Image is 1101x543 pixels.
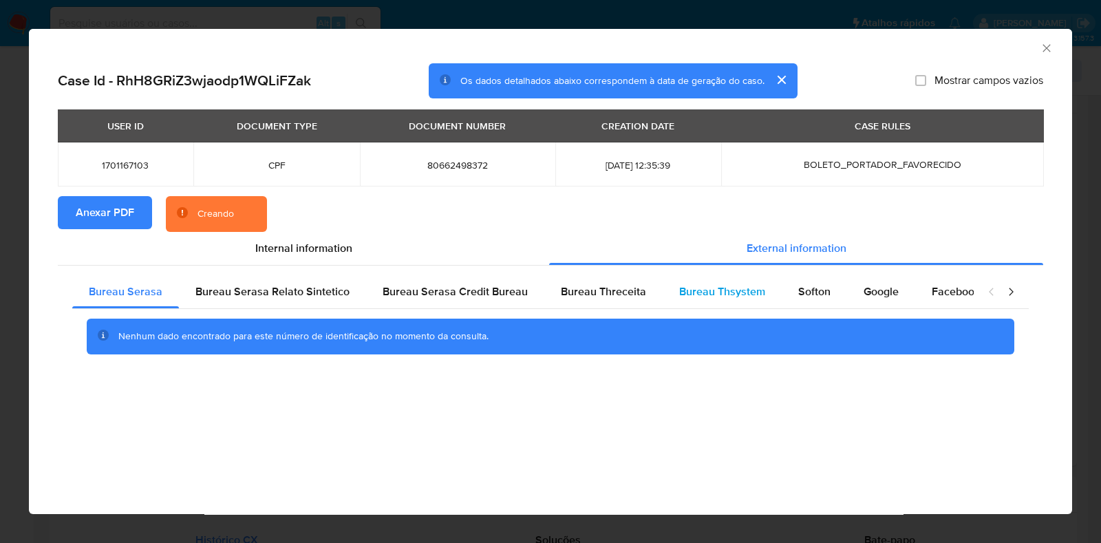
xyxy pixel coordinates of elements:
[846,114,919,138] div: CASE RULES
[228,114,325,138] div: DOCUMENT TYPE
[460,74,765,87] span: Os dados detalhados abaixo correspondem à data de geração do caso.
[383,284,528,299] span: Bureau Serasa Credit Bureau
[376,159,538,171] span: 80662498372
[798,284,831,299] span: Softon
[58,72,311,89] h2: Case Id - RhH8GRiZ3wjaodp1WQLiFZak
[74,159,177,171] span: 1701167103
[72,275,974,308] div: Detailed external info
[765,63,798,96] button: cerrar
[561,284,646,299] span: Bureau Threceita
[572,159,705,171] span: [DATE] 12:35:39
[210,159,344,171] span: CPF
[118,329,489,343] span: Nenhum dado encontrado para este número de identificação no momento da consulta.
[76,198,134,228] span: Anexar PDF
[804,158,961,171] span: BOLETO_PORTADOR_FAVORECIDO
[197,207,234,221] div: Creando
[934,74,1043,87] span: Mostrar campos vazios
[58,232,1043,265] div: Detailed info
[864,284,899,299] span: Google
[932,284,980,299] span: Facebook
[195,284,350,299] span: Bureau Serasa Relato Sintetico
[747,240,846,256] span: External information
[915,75,926,86] input: Mostrar campos vazios
[679,284,765,299] span: Bureau Thsystem
[255,240,352,256] span: Internal information
[58,196,152,229] button: Anexar PDF
[400,114,514,138] div: DOCUMENT NUMBER
[89,284,162,299] span: Bureau Serasa
[593,114,683,138] div: CREATION DATE
[99,114,152,138] div: USER ID
[29,29,1072,514] div: closure-recommendation-modal
[1040,41,1052,54] button: Fechar a janela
